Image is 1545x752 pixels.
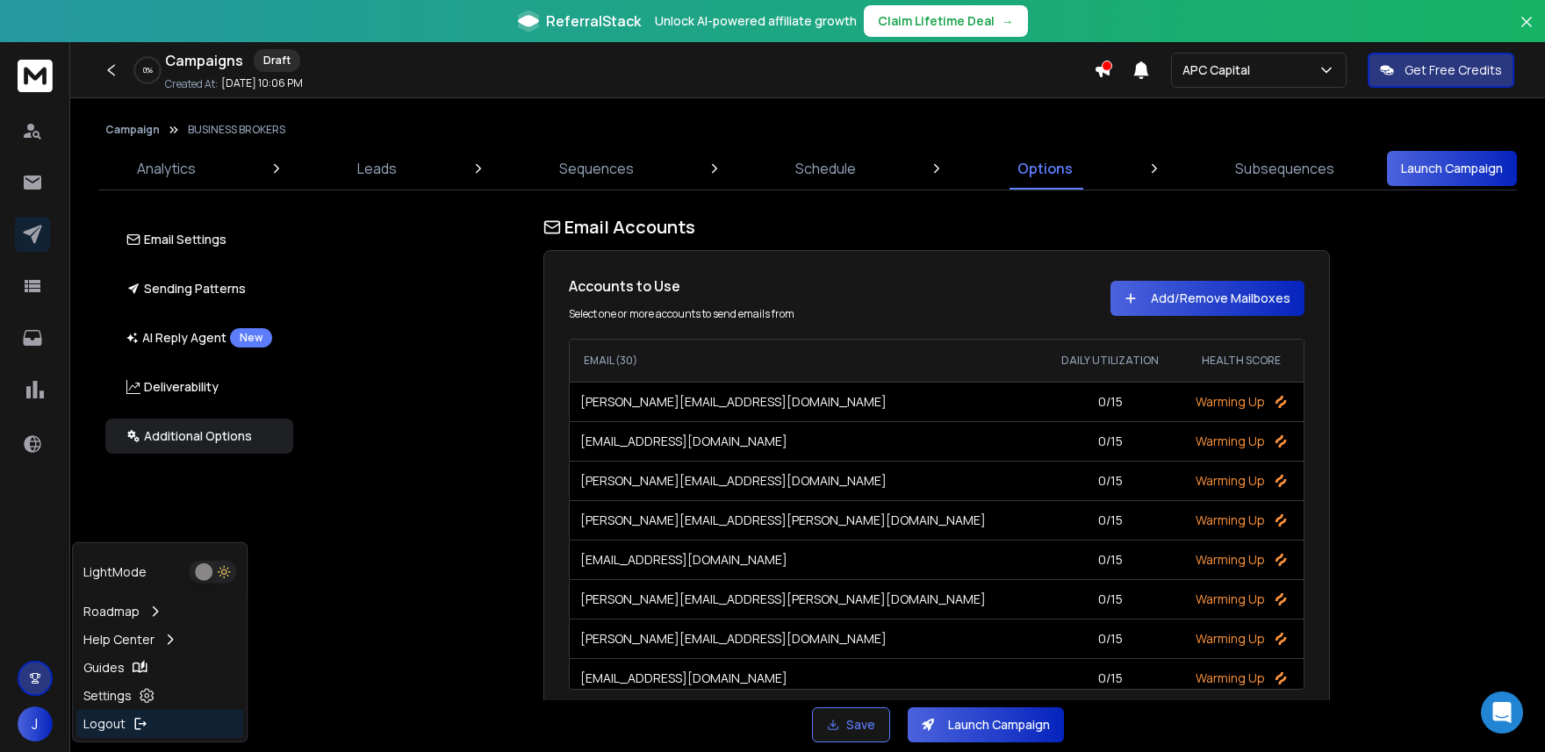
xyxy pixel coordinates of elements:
[165,50,243,71] h1: Campaigns
[105,222,293,257] button: Email Settings
[1387,151,1517,186] button: Launch Campaign
[83,563,147,581] p: Light Mode
[559,158,634,179] p: Sequences
[221,76,303,90] p: [DATE] 10:06 PM
[1017,158,1073,179] p: Options
[1007,147,1083,190] a: Options
[864,5,1028,37] button: Claim Lifetime Deal→
[126,147,206,190] a: Analytics
[83,659,125,677] p: Guides
[1481,691,1523,734] div: Open Intercom Messenger
[1368,53,1514,88] button: Get Free Credits
[83,631,154,648] p: Help Center
[83,603,140,620] p: Roadmap
[126,231,226,248] p: Email Settings
[165,77,218,91] p: Created At:
[254,49,300,72] div: Draft
[1405,61,1502,79] p: Get Free Credits
[83,715,126,733] p: Logout
[785,147,866,190] a: Schedule
[1515,11,1538,53] button: Close banner
[546,11,641,32] span: ReferralStack
[143,65,153,75] p: 0 %
[795,158,856,179] p: Schedule
[18,706,53,741] button: J
[543,215,1330,240] h1: Email Accounts
[83,687,132,705] p: Settings
[76,626,243,654] a: Help Center
[1235,158,1334,179] p: Subsequences
[357,158,397,179] p: Leads
[76,598,243,626] a: Roadmap
[1225,147,1345,190] a: Subsequences
[105,123,160,137] button: Campaign
[137,158,196,179] p: Analytics
[655,12,857,30] p: Unlock AI-powered affiliate growth
[76,682,243,710] a: Settings
[549,147,644,190] a: Sequences
[1182,61,1257,79] p: APC Capital
[347,147,407,190] a: Leads
[1002,12,1014,30] span: →
[76,654,243,682] a: Guides
[188,123,285,137] p: BUSINESS BROKERS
